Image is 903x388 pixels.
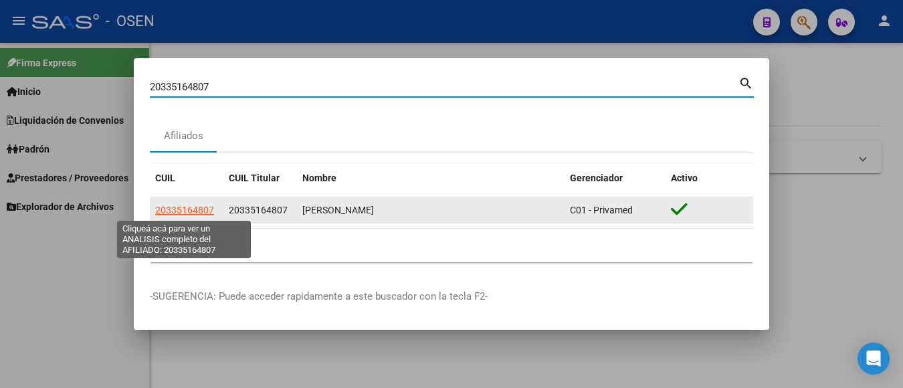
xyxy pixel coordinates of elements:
[671,173,698,183] span: Activo
[229,173,280,183] span: CUIL Titular
[666,164,753,193] datatable-header-cell: Activo
[150,229,753,262] div: 1 total
[155,205,214,215] span: 20335164807
[302,173,336,183] span: Nombre
[223,164,297,193] datatable-header-cell: CUIL Titular
[164,128,203,144] div: Afiliados
[150,289,753,304] p: -SUGERENCIA: Puede acceder rapidamente a este buscador con la tecla F2-
[565,164,666,193] datatable-header-cell: Gerenciador
[155,173,175,183] span: CUIL
[570,173,623,183] span: Gerenciador
[302,203,559,218] div: [PERSON_NAME]
[150,164,223,193] datatable-header-cell: CUIL
[570,205,633,215] span: C01 - Privamed
[738,74,754,90] mat-icon: search
[858,343,890,375] div: Open Intercom Messenger
[229,205,288,215] span: 20335164807
[297,164,565,193] datatable-header-cell: Nombre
